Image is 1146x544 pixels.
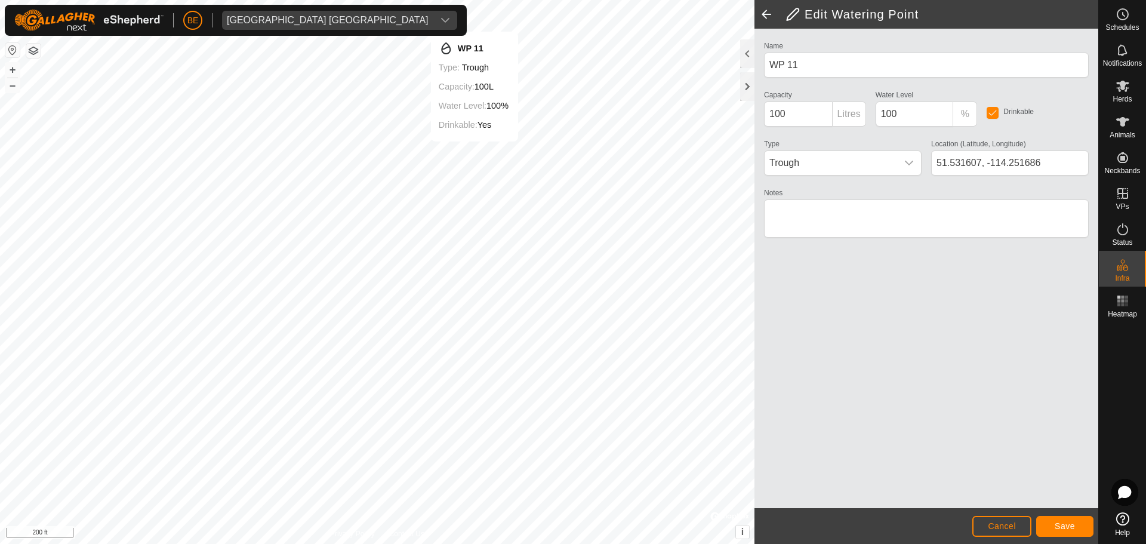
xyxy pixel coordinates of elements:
label: Name [764,41,783,51]
button: i [736,525,749,539]
button: Save [1036,516,1093,537]
span: BE [187,14,199,27]
span: Notifications [1103,60,1142,67]
div: [GEOGRAPHIC_DATA] [GEOGRAPHIC_DATA] [227,16,429,25]
img: Gallagher Logo [14,10,164,31]
span: VPs [1116,203,1129,210]
span: Animals [1110,131,1135,139]
div: 100L [439,79,509,94]
label: Capacity: [439,82,475,91]
label: Capacity [764,90,792,100]
span: Status [1112,239,1132,246]
label: Drinkable [1003,108,1034,115]
span: Infra [1115,275,1129,282]
p-inputgroup-addon: Litres [833,102,866,127]
a: Contact Us [389,528,424,539]
button: – [5,78,20,93]
label: Type: [439,63,460,72]
div: 100% [439,99,509,113]
a: Privacy Policy [330,528,375,539]
span: Olds College Alberta [222,11,433,30]
h2: Edit Watering Point [785,7,1098,21]
div: Yes [439,118,509,132]
label: Water Level [876,90,914,100]
div: WP 11 [439,41,509,56]
button: Cancel [972,516,1031,537]
div: dropdown trigger [897,151,921,175]
p-inputgroup-addon: % [953,102,977,127]
input: 0 [876,102,954,127]
label: Location (Latitude, Longitude) [931,139,1026,149]
span: Help [1115,529,1130,536]
label: Water Level: [439,101,486,110]
span: Heatmap [1108,311,1137,318]
span: Herds [1113,96,1132,103]
span: Schedules [1105,24,1139,31]
span: Trough [765,151,897,175]
span: i [741,527,744,537]
span: Save [1055,521,1075,531]
span: Neckbands [1104,167,1140,174]
div: dropdown trigger [433,11,457,30]
label: Drinkable: [439,120,478,130]
span: trough [462,63,489,72]
button: Reset Map [5,43,20,57]
button: Map Layers [26,44,41,58]
label: Notes [764,188,783,198]
label: Type [764,139,780,149]
span: Cancel [988,521,1016,531]
button: + [5,63,20,77]
a: Help [1099,508,1146,541]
